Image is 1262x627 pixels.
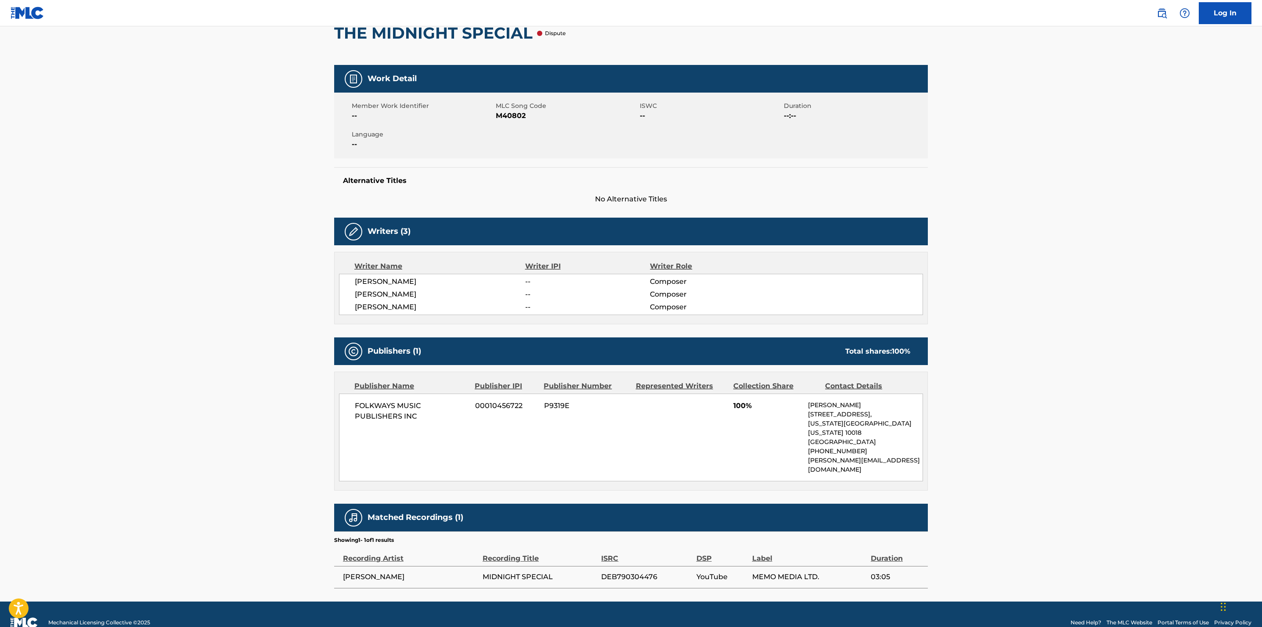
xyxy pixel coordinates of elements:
[1218,585,1262,627] div: Widget chat
[1157,619,1209,627] a: Portal Terms of Use
[752,544,866,564] div: Label
[808,437,923,447] p: [GEOGRAPHIC_DATA]
[368,74,417,84] h5: Work Detail
[650,261,764,272] div: Writer Role
[355,289,525,300] span: [PERSON_NAME]
[368,512,463,523] h5: Matched Recordings (1)
[545,29,566,37] p: Dispute
[368,226,411,236] h5: Writers (3)
[650,276,764,287] span: Composer
[640,101,782,111] span: ISWC
[343,176,919,185] h5: Alternative Titles
[475,381,537,391] div: Publisher IPI
[343,544,478,564] div: Recording Artist
[525,276,650,287] span: --
[354,381,468,391] div: Publisher Name
[355,401,469,422] span: FOLKWAYS MUSIC PUBLISHERS INC
[1218,585,1262,627] iframe: Chat Widget
[475,401,537,411] span: 00010456722
[1176,4,1193,22] div: Help
[1199,2,1251,24] a: Log In
[343,572,478,582] span: [PERSON_NAME]
[525,289,650,300] span: --
[334,536,394,544] p: Showing 1 - 1 of 1 results
[808,410,923,419] p: [STREET_ADDRESS],
[640,111,782,121] span: --
[352,111,494,121] span: --
[483,572,597,582] span: MIDNIGHT SPECIAL
[650,289,764,300] span: Composer
[483,544,597,564] div: Recording Title
[11,7,44,19] img: MLC Logo
[354,261,525,272] div: Writer Name
[871,544,923,564] div: Duration
[352,139,494,150] span: --
[845,346,910,357] div: Total shares:
[825,381,910,391] div: Contact Details
[1221,594,1226,620] div: Trascina
[808,456,923,474] p: [PERSON_NAME][EMAIL_ADDRESS][DOMAIN_NAME]
[496,101,638,111] span: MLC Song Code
[752,572,866,582] span: MEMO MEDIA LTD.
[348,512,359,523] img: Matched Recordings
[808,419,923,437] p: [US_STATE][GEOGRAPHIC_DATA][US_STATE] 10018
[525,302,650,312] span: --
[784,101,926,111] span: Duration
[334,23,537,43] h2: THE MIDNIGHT SPECIAL
[601,544,692,564] div: ISRC
[352,130,494,139] span: Language
[733,381,818,391] div: Collection Share
[1107,619,1152,627] a: The MLC Website
[525,261,650,272] div: Writer IPI
[355,302,525,312] span: [PERSON_NAME]
[808,401,923,410] p: [PERSON_NAME]
[348,226,359,237] img: Writers
[601,572,692,582] span: DEB790304476
[368,346,421,356] h5: Publishers (1)
[696,544,748,564] div: DSP
[348,74,359,84] img: Work Detail
[636,381,727,391] div: Represented Writers
[355,276,525,287] span: [PERSON_NAME]
[1214,619,1251,627] a: Privacy Policy
[496,111,638,121] span: M40802
[733,401,801,411] span: 100%
[352,101,494,111] span: Member Work Identifier
[1157,8,1167,18] img: search
[892,347,910,355] span: 100 %
[784,111,926,121] span: --:--
[1179,8,1190,18] img: help
[48,619,150,627] span: Mechanical Licensing Collective © 2025
[650,302,764,312] span: Composer
[1153,4,1171,22] a: Public Search
[544,381,629,391] div: Publisher Number
[544,401,629,411] span: P9319E
[871,572,923,582] span: 03:05
[696,572,748,582] span: YouTube
[808,447,923,456] p: [PHONE_NUMBER]
[1071,619,1101,627] a: Need Help?
[334,194,928,204] span: No Alternative Titles
[348,346,359,357] img: Publishers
